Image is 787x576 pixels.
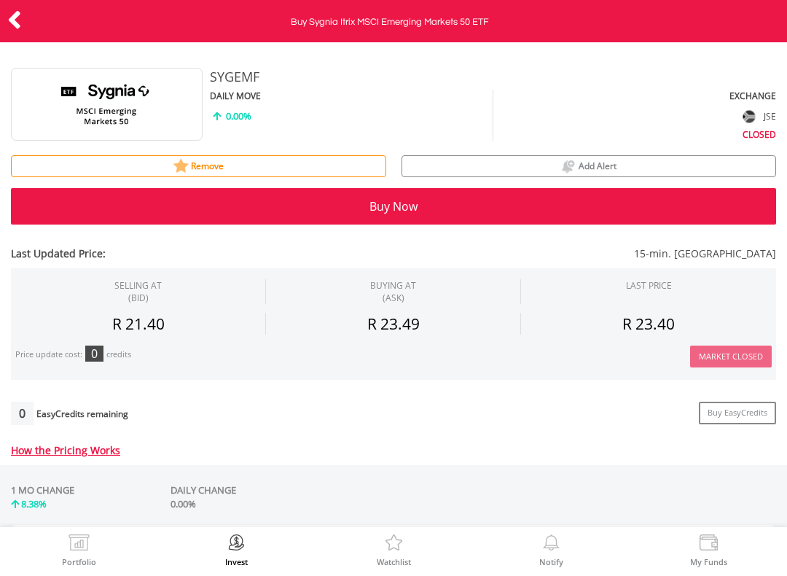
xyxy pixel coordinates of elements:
span: (BID) [114,292,162,304]
img: View Portfolio [68,534,90,555]
img: Watchlist [383,534,405,555]
span: R 23.49 [367,314,420,334]
div: Price update cost: [15,349,82,360]
img: flag [743,110,756,122]
div: CLOSED [493,126,776,141]
span: R 21.40 [112,314,165,334]
span: JSE [764,110,776,122]
label: Watchlist [377,558,411,566]
span: 8.38% [21,497,47,510]
img: EQU.ZA.SYGEMF.png [52,68,161,141]
button: watchlist Remove [11,155,386,177]
a: Watchlist [377,534,411,566]
div: SYGEMF [210,68,635,87]
label: Notify [539,558,563,566]
a: Portfolio [62,534,96,566]
div: DAILY MOVE [210,90,493,102]
span: R 23.40 [622,314,675,334]
img: Invest Now [225,534,248,555]
span: Remove [191,160,224,172]
label: Invest [225,558,248,566]
a: Notify [539,534,563,566]
div: 0 [85,346,103,362]
div: 0 [11,402,34,425]
span: Last Updated Price: [11,246,330,261]
div: credits [106,349,131,360]
a: Invest [225,534,248,566]
div: 1 MO CHANGE [11,483,74,497]
a: How the Pricing Works [11,443,120,457]
img: price alerts bell [560,158,576,174]
a: My Funds [690,534,727,566]
img: watchlist [173,158,189,174]
button: Buy Now [11,188,776,225]
a: Buy EasyCredits [699,402,776,424]
div: SELLING AT [114,279,162,304]
span: Add Alert [579,160,616,172]
img: View Funds [697,534,720,555]
span: 15-min. [GEOGRAPHIC_DATA] [330,246,777,261]
label: My Funds [690,558,727,566]
label: Portfolio [62,558,96,566]
span: (ASK) [370,292,416,304]
div: EXCHANGE [493,90,776,102]
button: Market Closed [690,346,772,368]
img: View Notifications [540,534,563,555]
button: price alerts bell Add Alert [402,155,777,177]
div: LAST PRICE [626,279,672,292]
div: EasyCredits remaining [36,409,128,421]
span: BUYING AT [370,279,416,304]
span: 0.00% [226,109,251,122]
span: 0.00% [171,497,196,510]
div: DAILY CHANGE [171,483,362,497]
